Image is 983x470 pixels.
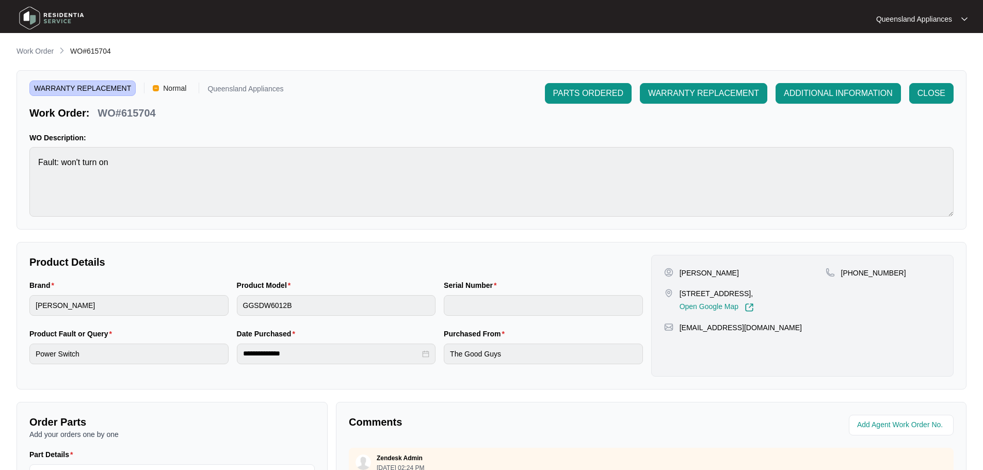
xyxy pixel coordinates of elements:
p: Product Details [29,255,643,269]
img: user-pin [664,268,673,277]
span: Normal [159,80,190,96]
p: Work Order: [29,106,89,120]
p: [PHONE_NUMBER] [841,268,906,278]
input: Product Fault or Query [29,344,229,364]
p: WO#615704 [98,106,155,120]
p: Zendesk Admin [377,454,423,462]
span: ADDITIONAL INFORMATION [784,87,893,100]
label: Serial Number [444,280,501,290]
img: residentia service logo [15,3,88,34]
textarea: Fault: won't turn on [29,147,954,217]
label: Purchased From [444,329,509,339]
p: [EMAIL_ADDRESS][DOMAIN_NAME] [680,322,802,333]
label: Part Details [29,449,77,460]
p: Queensland Appliances [207,85,283,96]
label: Date Purchased [237,329,299,339]
span: PARTS ORDERED [553,87,623,100]
p: [STREET_ADDRESS], [680,288,754,299]
img: chevron-right [58,46,66,55]
img: Vercel Logo [153,85,159,91]
p: Work Order [17,46,54,56]
input: Purchased From [444,344,643,364]
span: WARRANTY REPLACEMENT [648,87,759,100]
input: Product Model [237,295,436,316]
p: Comments [349,415,644,429]
p: WO Description: [29,133,954,143]
label: Product Model [237,280,295,290]
p: Queensland Appliances [876,14,952,24]
p: Order Parts [29,415,315,429]
img: user.svg [356,455,371,470]
span: CLOSE [917,87,945,100]
span: WO#615704 [70,47,111,55]
input: Date Purchased [243,348,421,359]
span: WARRANTY REPLACEMENT [29,80,136,96]
button: WARRANTY REPLACEMENT [640,83,767,104]
label: Brand [29,280,58,290]
button: ADDITIONAL INFORMATION [776,83,901,104]
img: map-pin [826,268,835,277]
button: PARTS ORDERED [545,83,632,104]
button: CLOSE [909,83,954,104]
a: Open Google Map [680,303,754,312]
img: dropdown arrow [961,17,968,22]
img: map-pin [664,322,673,332]
label: Product Fault or Query [29,329,116,339]
p: [PERSON_NAME] [680,268,739,278]
img: Link-External [745,303,754,312]
input: Brand [29,295,229,316]
input: Add Agent Work Order No. [857,419,947,431]
img: map-pin [664,288,673,298]
input: Serial Number [444,295,643,316]
a: Work Order [14,46,56,57]
p: Add your orders one by one [29,429,315,440]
